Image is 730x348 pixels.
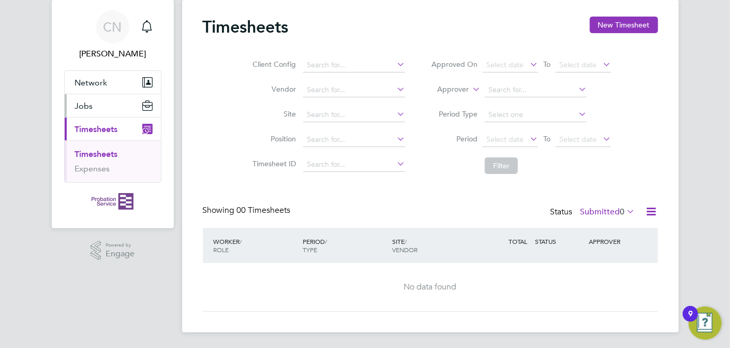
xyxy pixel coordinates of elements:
span: ROLE [214,245,229,254]
span: Powered by [106,241,135,250]
div: Status [550,205,637,220]
img: probationservice-logo-retina.png [92,193,133,210]
label: Submitted [580,207,635,217]
input: Search for... [303,108,405,122]
span: Select date [486,60,524,69]
span: / [325,237,327,245]
span: 00 Timesheets [237,205,291,215]
button: Timesheets [65,118,161,140]
span: CN [103,20,122,34]
span: TOTAL [509,237,528,245]
button: Jobs [65,94,161,117]
div: APPROVER [586,232,640,251]
span: VENDOR [392,245,418,254]
button: Network [65,71,161,94]
span: To [540,132,554,146]
label: Approver [422,84,469,95]
span: Select date [559,60,597,69]
span: Engage [106,250,135,258]
span: Select date [559,135,597,144]
div: SITE [390,232,479,259]
span: TYPE [303,245,317,254]
label: Approved On [431,60,478,69]
span: To [540,57,554,71]
input: Search for... [303,133,405,147]
a: Powered byEngage [91,241,135,260]
label: Client Config [249,60,296,69]
label: Site [249,109,296,119]
div: PERIOD [300,232,390,259]
a: Timesheets [75,149,118,159]
a: Expenses [75,164,110,173]
button: Open Resource Center, 9 new notifications [689,307,722,340]
div: 9 [688,314,693,327]
div: Showing [203,205,293,216]
input: Search for... [303,58,405,72]
button: Filter [485,157,518,174]
input: Select one [485,108,587,122]
div: STATUS [533,232,587,251]
input: Search for... [303,83,405,97]
button: New Timesheet [590,17,658,33]
a: CN[PERSON_NAME] [64,10,161,60]
input: Search for... [303,157,405,172]
div: No data found [213,282,648,293]
input: Search for... [485,83,587,97]
span: / [240,237,242,245]
label: Timesheet ID [249,159,296,168]
span: Chelsea Nolan [64,48,161,60]
h2: Timesheets [203,17,289,37]
label: Vendor [249,84,296,94]
span: Network [75,78,108,88]
span: 0 [620,207,625,217]
span: Jobs [75,101,93,111]
span: / [405,237,407,245]
span: Select date [486,135,524,144]
label: Position [249,134,296,143]
label: Period [431,134,478,143]
div: Timesheets [65,140,161,182]
span: Timesheets [75,124,118,134]
a: Go to home page [64,193,161,210]
div: WORKER [211,232,301,259]
label: Period Type [431,109,478,119]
